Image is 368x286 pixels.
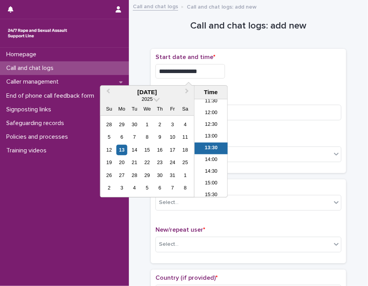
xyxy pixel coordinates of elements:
div: Choose Tuesday, September 30th, 2025 [129,119,140,130]
div: Choose Wednesday, October 8th, 2025 [142,132,152,143]
p: Signposting links [3,106,57,113]
div: Choose Monday, October 27th, 2025 [116,170,127,181]
div: Fr [167,104,178,114]
li: 12:30 [195,119,228,131]
div: Choose Wednesday, October 1st, 2025 [142,119,152,130]
div: Choose Friday, October 10th, 2025 [167,132,178,143]
div: Select... [159,198,179,207]
div: Choose Sunday, October 12th, 2025 [104,145,114,155]
div: Choose Thursday, November 6th, 2025 [155,183,165,193]
div: Choose Tuesday, October 21st, 2025 [129,157,140,168]
div: Choose Tuesday, November 4th, 2025 [129,183,140,193]
li: 13:00 [195,131,228,143]
div: Choose Monday, October 20th, 2025 [116,157,127,168]
p: End of phone call feedback form [3,92,100,100]
div: Choose Monday, October 13th, 2025 [116,145,127,155]
span: Start date and time [155,54,215,60]
li: 12:00 [195,107,228,119]
div: Choose Saturday, October 25th, 2025 [180,157,191,168]
div: Su [104,104,114,114]
div: Choose Monday, September 29th, 2025 [116,119,127,130]
div: Choose Thursday, October 16th, 2025 [155,145,165,155]
div: Choose Wednesday, November 5th, 2025 [142,183,152,193]
div: Time [197,89,225,96]
div: Choose Saturday, November 8th, 2025 [180,183,191,193]
div: Choose Tuesday, October 7th, 2025 [129,132,140,143]
span: New/repeat user [155,227,205,233]
li: 14:30 [195,166,228,178]
div: Choose Friday, October 17th, 2025 [167,145,178,155]
div: Choose Sunday, September 28th, 2025 [104,119,114,130]
span: Country (if provided) [155,275,218,281]
li: 13:30 [195,143,228,154]
p: Caller management [3,78,65,86]
div: Choose Wednesday, October 29th, 2025 [142,170,152,181]
h1: Call and chat logs: add new [151,20,346,32]
div: month 2025-10 [103,118,191,195]
a: Call and chat logs [133,2,178,11]
div: Select... [159,240,179,248]
button: Previous Month [101,86,114,99]
div: Th [155,104,165,114]
div: Choose Saturday, October 11th, 2025 [180,132,191,143]
div: We [142,104,152,114]
div: Choose Friday, October 3rd, 2025 [167,119,178,130]
div: Choose Sunday, October 19th, 2025 [104,157,114,168]
div: Choose Friday, October 24th, 2025 [167,157,178,168]
li: 11:30 [195,96,228,107]
div: Choose Monday, October 6th, 2025 [116,132,127,143]
span: 2025 [142,97,153,102]
p: Call and chat logs [3,64,60,72]
li: 15:30 [195,189,228,201]
li: 14:00 [195,154,228,166]
div: Choose Thursday, October 2nd, 2025 [155,119,165,130]
p: Safeguarding records [3,120,70,127]
div: Choose Sunday, October 5th, 2025 [104,132,114,143]
div: Choose Wednesday, October 22nd, 2025 [142,157,152,168]
div: [DATE] [100,89,194,96]
div: Choose Saturday, November 1st, 2025 [180,170,191,181]
div: Choose Wednesday, October 15th, 2025 [142,145,152,155]
div: Choose Saturday, October 18th, 2025 [180,145,191,155]
img: rhQMoQhaT3yELyF149Cw [6,25,69,41]
div: Choose Tuesday, October 28th, 2025 [129,170,140,181]
p: Homepage [3,51,43,58]
div: Mo [116,104,127,114]
p: Call and chat logs: add new [187,2,257,11]
div: Choose Friday, November 7th, 2025 [167,183,178,193]
div: Choose Saturday, October 4th, 2025 [180,119,191,130]
div: Choose Tuesday, October 14th, 2025 [129,145,140,155]
div: Choose Sunday, November 2nd, 2025 [104,183,114,193]
div: Choose Thursday, October 9th, 2025 [155,132,165,143]
div: Choose Friday, October 31st, 2025 [167,170,178,181]
div: Choose Sunday, October 26th, 2025 [104,170,114,181]
p: Training videos [3,147,53,154]
button: Next Month [182,86,194,99]
div: Tu [129,104,140,114]
div: Choose Thursday, October 23rd, 2025 [155,157,165,168]
div: Choose Thursday, October 30th, 2025 [155,170,165,181]
div: Sa [180,104,191,114]
p: Policies and processes [3,133,74,141]
div: Choose Monday, November 3rd, 2025 [116,183,127,193]
li: 15:00 [195,178,228,189]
